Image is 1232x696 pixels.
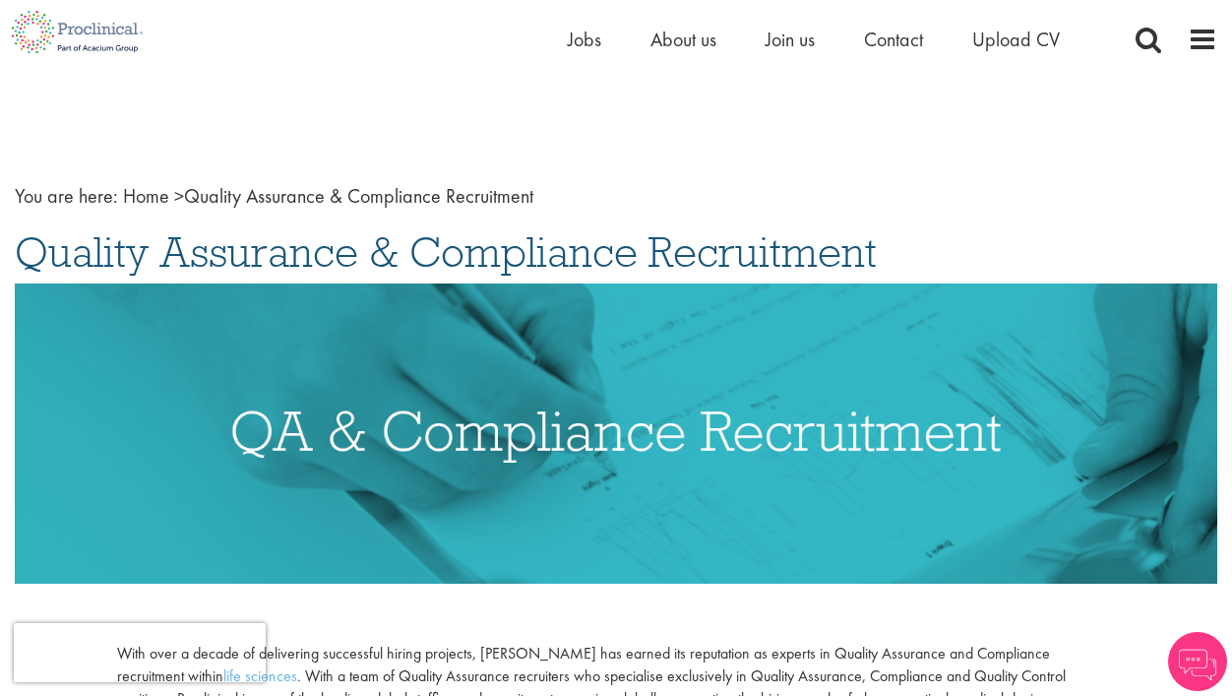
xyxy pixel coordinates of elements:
[650,27,716,52] a: About us
[972,27,1060,52] a: Upload CV
[14,623,266,682] iframe: reCAPTCHA
[1168,632,1227,691] img: Chatbot
[568,27,601,52] a: Jobs
[123,183,169,209] a: breadcrumb link to Home
[15,284,1217,585] img: Quality Assurance & Compliance Recruitment
[15,183,118,209] span: You are here:
[15,225,877,279] span: Quality Assurance & Compliance Recruitment
[123,183,533,209] span: Quality Assurance & Compliance Recruitment
[766,27,815,52] a: Join us
[864,27,923,52] a: Contact
[174,183,184,209] span: >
